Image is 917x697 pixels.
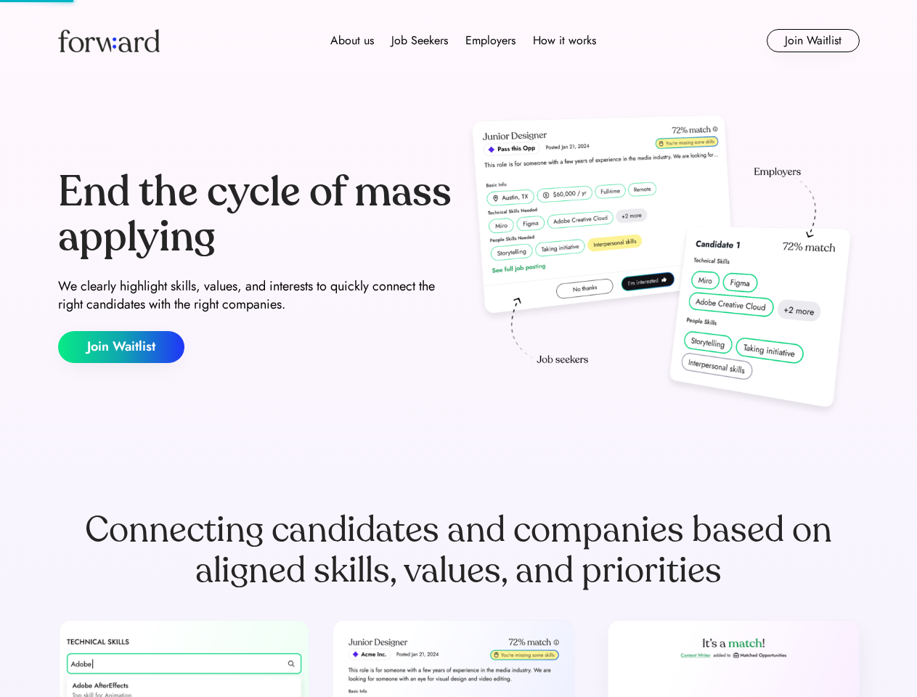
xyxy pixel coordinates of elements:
div: We clearly highlight skills, values, and interests to quickly connect the right candidates with t... [58,277,453,314]
div: About us [330,32,374,49]
div: How it works [533,32,596,49]
div: Connecting candidates and companies based on aligned skills, values, and priorities [58,510,860,591]
div: Employers [465,32,515,49]
img: Forward logo [58,29,160,52]
div: End the cycle of mass applying [58,170,453,259]
div: Job Seekers [391,32,448,49]
button: Join Waitlist [767,29,860,52]
button: Join Waitlist [58,331,184,363]
img: hero-image.png [465,110,860,423]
